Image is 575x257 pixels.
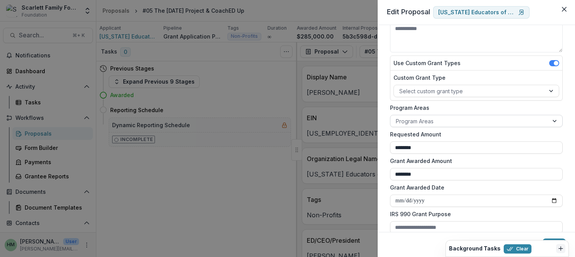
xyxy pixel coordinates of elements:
span: Edit Proposal [387,8,430,16]
label: IRS 990 Grant Purpose [390,210,558,218]
button: Dismiss [556,244,565,253]
button: Close [558,3,570,15]
label: Program Areas [390,104,558,112]
label: Grant Awarded Amount [390,157,558,165]
button: Save [543,239,566,251]
label: Use Custom Grant Types [393,59,461,67]
label: Requested Amount [390,130,558,138]
button: Clear [504,244,531,254]
p: [US_STATE] Educators of Color Alliance (TECA) [438,9,515,16]
a: [US_STATE] Educators of Color Alliance (TECA) [433,6,530,18]
label: Grant Awarded Date [390,183,558,191]
h2: Background Tasks [449,245,501,252]
label: Custom Grant Type [393,74,555,82]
